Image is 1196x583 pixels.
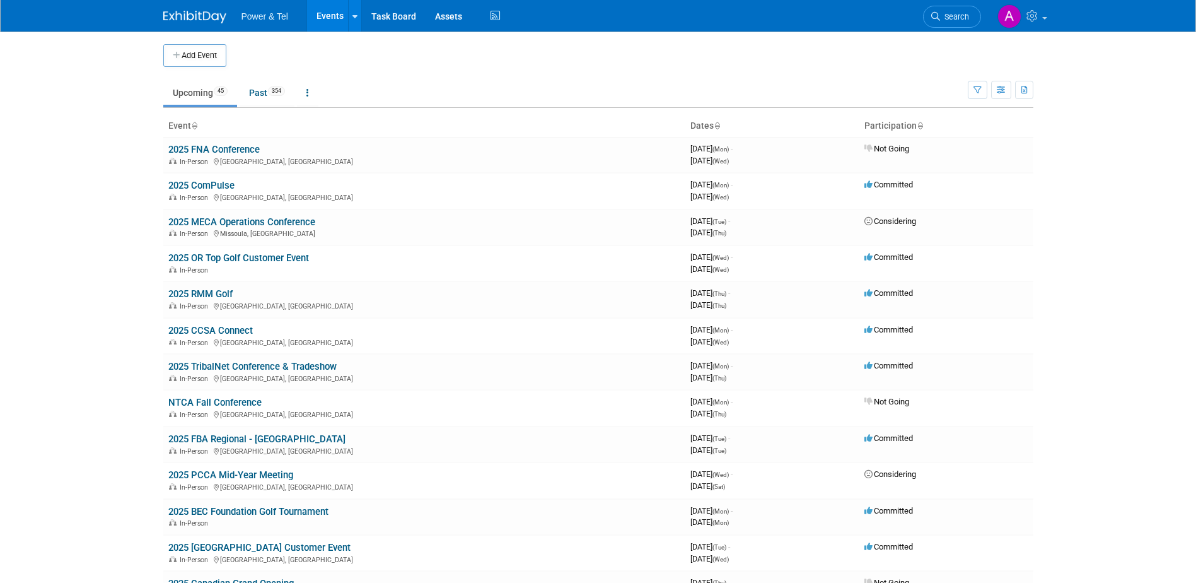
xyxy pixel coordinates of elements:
[168,288,233,300] a: 2025 RMM Golf
[168,337,680,347] div: [GEOGRAPHIC_DATA], [GEOGRAPHIC_DATA]
[712,519,729,526] span: (Mon)
[168,506,328,517] a: 2025 BEC Foundation Golf Tournament
[864,144,909,153] span: Not Going
[864,180,913,189] span: Committed
[731,361,733,370] span: -
[690,481,725,491] span: [DATE]
[731,469,733,479] span: -
[712,218,726,225] span: (Tue)
[864,433,913,443] span: Committed
[731,506,733,515] span: -
[690,409,726,418] span: [DATE]
[690,554,729,563] span: [DATE]
[690,542,730,551] span: [DATE]
[169,556,177,562] img: In-Person Event
[169,339,177,345] img: In-Person Event
[728,433,730,443] span: -
[168,228,680,238] div: Missoula, [GEOGRAPHIC_DATA]
[712,327,729,334] span: (Mon)
[168,180,235,191] a: 2025 ComPulse
[168,542,351,553] a: 2025 [GEOGRAPHIC_DATA] Customer Event
[864,542,913,551] span: Committed
[169,411,177,417] img: In-Person Event
[214,86,228,96] span: 45
[168,433,345,445] a: 2025 FBA Regional - [GEOGRAPHIC_DATA]
[859,115,1033,137] th: Participation
[712,435,726,442] span: (Tue)
[180,483,212,492] span: In-Person
[864,469,916,479] span: Considering
[168,373,680,383] div: [GEOGRAPHIC_DATA], [GEOGRAPHIC_DATA]
[690,252,733,262] span: [DATE]
[712,483,725,490] span: (Sat)
[712,290,726,297] span: (Thu)
[163,81,237,105] a: Upcoming45
[712,363,729,370] span: (Mon)
[685,115,859,137] th: Dates
[731,397,733,406] span: -
[712,266,729,273] span: (Wed)
[168,144,260,155] a: 2025 FNA Conference
[712,399,729,406] span: (Mon)
[168,397,262,408] a: NTCA Fall Conference
[169,266,177,273] img: In-Person Event
[690,325,733,334] span: [DATE]
[712,254,729,261] span: (Wed)
[168,325,253,336] a: 2025 CCSA Connect
[169,158,177,164] img: In-Person Event
[180,158,212,166] span: In-Person
[168,361,337,372] a: 2025 TribalNet Conference & Tradeshow
[690,228,726,237] span: [DATE]
[690,506,733,515] span: [DATE]
[712,194,729,201] span: (Wed)
[180,266,212,274] span: In-Person
[180,411,212,419] span: In-Person
[690,469,733,479] span: [DATE]
[241,11,288,21] span: Power & Tel
[180,339,212,347] span: In-Person
[728,288,730,298] span: -
[690,373,726,382] span: [DATE]
[731,144,733,153] span: -
[163,115,685,137] th: Event
[712,146,729,153] span: (Mon)
[690,517,729,527] span: [DATE]
[268,86,285,96] span: 354
[168,445,680,456] div: [GEOGRAPHIC_DATA], [GEOGRAPHIC_DATA]
[169,375,177,381] img: In-Person Event
[163,44,226,67] button: Add Event
[712,544,726,551] span: (Tue)
[940,12,969,21] span: Search
[731,325,733,334] span: -
[864,325,913,334] span: Committed
[180,447,212,456] span: In-Person
[712,339,729,346] span: (Wed)
[712,447,726,454] span: (Tue)
[714,121,720,131] a: Sort by Start Date
[731,252,733,262] span: -
[163,11,226,23] img: ExhibitDay
[690,361,733,370] span: [DATE]
[712,182,729,189] span: (Mon)
[728,216,730,226] span: -
[180,230,212,238] span: In-Person
[690,397,733,406] span: [DATE]
[169,230,177,236] img: In-Person Event
[690,192,729,201] span: [DATE]
[923,6,981,28] a: Search
[168,469,293,481] a: 2025 PCCA Mid-Year Meeting
[690,180,733,189] span: [DATE]
[180,302,212,310] span: In-Person
[712,375,726,382] span: (Thu)
[180,556,212,564] span: In-Person
[168,252,309,264] a: 2025 OR Top Golf Customer Event
[712,471,729,478] span: (Wed)
[712,158,729,165] span: (Wed)
[997,4,1021,28] img: Alina Dorion
[168,156,680,166] div: [GEOGRAPHIC_DATA], [GEOGRAPHIC_DATA]
[690,445,726,455] span: [DATE]
[180,519,212,527] span: In-Person
[690,216,730,226] span: [DATE]
[240,81,294,105] a: Past354
[864,361,913,370] span: Committed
